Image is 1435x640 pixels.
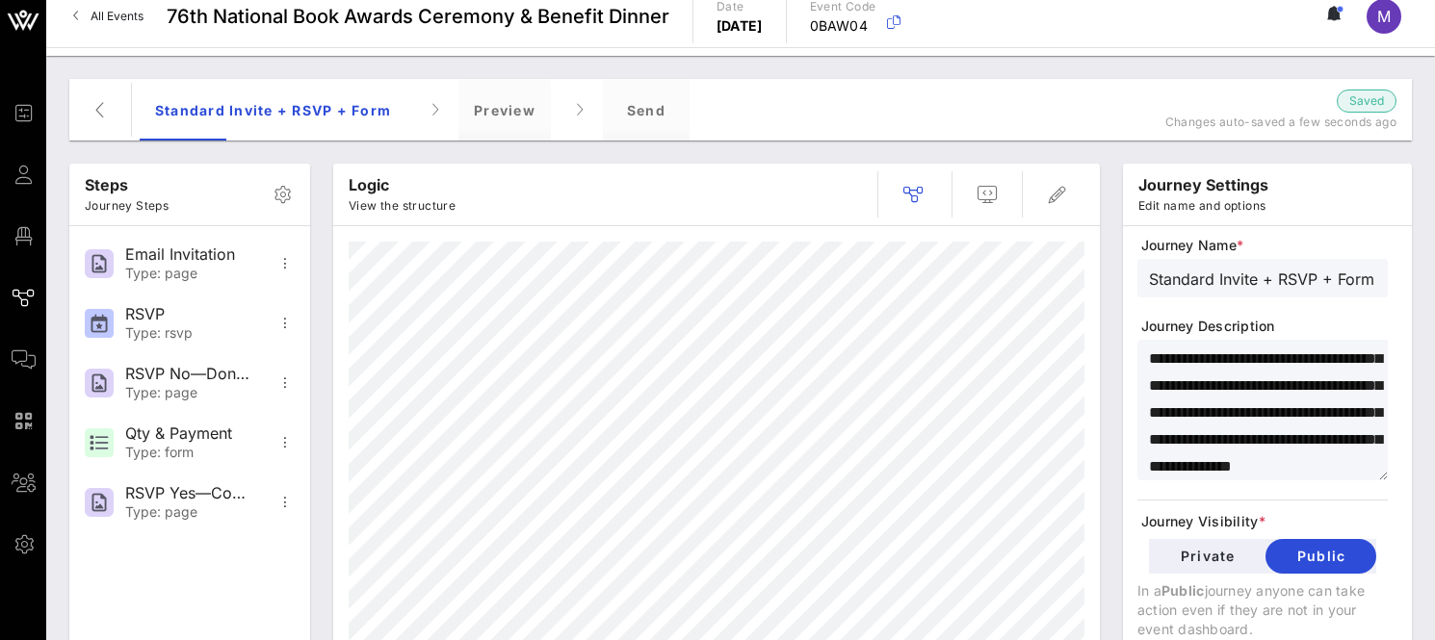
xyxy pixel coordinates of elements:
div: Qty & Payment [125,424,252,443]
button: Public [1265,539,1376,574]
p: Logic [349,173,456,196]
p: [DATE] [717,16,763,36]
span: Journey Name [1141,236,1388,255]
p: Changes auto-saved a few seconds ago [1156,113,1396,132]
span: Saved [1349,91,1384,111]
p: journey settings [1138,173,1268,196]
span: M [1377,7,1391,26]
p: Journey Steps [85,196,169,216]
p: Edit name and options [1138,196,1268,216]
p: In a journey anyone can take action even if they are not in your event dashboard. [1137,581,1388,639]
span: Public [1281,548,1361,564]
div: Email Invitation [125,245,252,264]
span: All Events [91,9,143,23]
div: RSVP No—Donation Page [125,365,252,383]
span: Journey Description [1141,317,1388,336]
div: Type: form [125,445,252,461]
div: Type: page [125,385,252,401]
div: Type: page [125,266,252,282]
p: 0BAW04 [810,16,876,36]
button: Private [1149,539,1265,574]
span: Journey Visibility [1141,512,1388,531]
p: Steps [85,173,169,196]
span: Private [1164,548,1250,564]
div: Type: rsvp [125,325,252,342]
div: RSVP [125,305,252,323]
span: 76th National Book Awards Ceremony & Benefit Dinner [167,2,669,31]
div: Type: page [125,504,252,521]
div: Standard Invite + RSVP + Form [140,79,406,141]
div: Preview [458,79,551,141]
div: Send [603,79,690,141]
p: View the structure [349,196,456,216]
div: RSVP Yes—Confirmation [125,484,252,502]
span: Public [1161,582,1205,599]
a: All Events [62,1,155,32]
